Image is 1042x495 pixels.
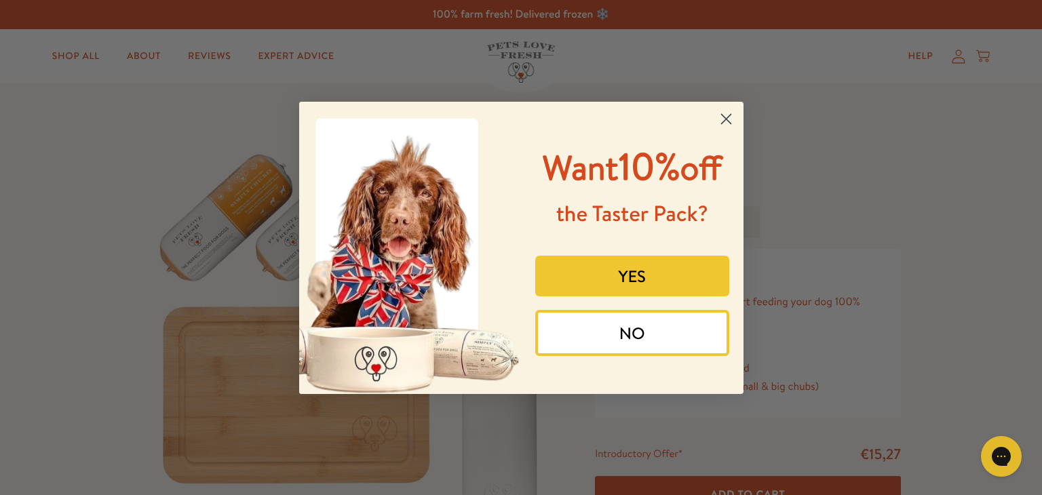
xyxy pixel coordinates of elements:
[543,140,722,192] span: 10%
[535,310,729,356] button: NO
[299,102,522,394] img: 8afefe80-1ef6-417a-b86b-9520c2248d41.jpeg
[543,144,619,191] span: Want
[535,256,729,296] button: YES
[556,199,708,229] span: the Taster Pack?
[974,431,1028,481] iframe: Gorgias live chat messenger
[680,144,722,191] span: off
[714,107,738,131] button: Close dialog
